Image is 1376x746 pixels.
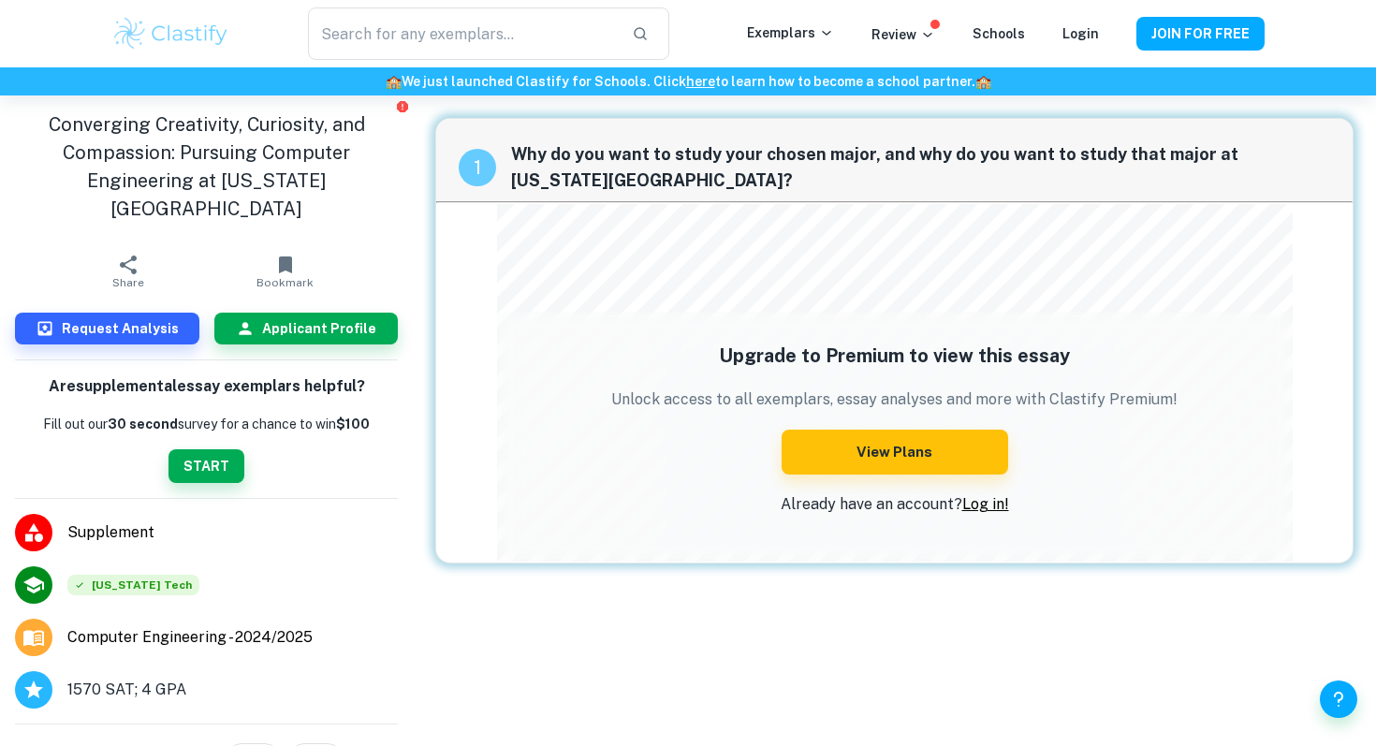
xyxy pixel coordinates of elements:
[386,74,402,89] span: 🏫
[111,15,230,52] img: Clastify logo
[214,313,399,344] button: Applicant Profile
[207,245,364,298] button: Bookmark
[49,375,365,399] h6: Are supplemental essay exemplars helpful?
[67,626,313,649] span: Computer Engineering - 2024/2025
[962,495,1009,513] a: Log in!
[262,318,376,339] h6: Applicant Profile
[67,679,186,701] span: 1570 SAT; 4 GPA
[50,245,207,298] button: Share
[112,276,144,289] span: Share
[1320,680,1357,718] button: Help and Feedback
[686,74,715,89] a: here
[67,575,199,595] div: Accepted: Georgia Institute of Technology
[168,449,244,483] button: START
[1136,17,1265,51] button: JOIN FOR FREE
[62,318,179,339] h6: Request Analysis
[747,22,834,43] p: Exemplars
[336,417,370,432] strong: $100
[108,417,178,432] b: 30 second
[67,626,328,649] a: Major and Application Year
[43,414,370,434] p: Fill out our survey for a chance to win
[395,99,409,113] button: Report issue
[871,24,935,45] p: Review
[15,110,398,223] h1: Converging Creativity, Curiosity, and Compassion: Pursuing Computer Engineering at [US_STATE][GEO...
[308,7,617,60] input: Search for any exemplars...
[459,149,496,186] div: recipe
[611,388,1178,411] p: Unlock access to all exemplars, essay analyses and more with Clastify Premium!
[782,430,1008,475] button: View Plans
[1062,26,1099,41] a: Login
[67,521,398,544] span: Supplement
[611,342,1178,370] h5: Upgrade to Premium to view this essay
[15,313,199,344] button: Request Analysis
[67,575,199,595] span: [US_STATE] Tech
[256,276,314,289] span: Bookmark
[511,141,1330,194] span: Why do you want to study your chosen major, and why do you want to study that major at [US_STATE]...
[4,71,1372,92] h6: We just launched Clastify for Schools. Click to learn how to become a school partner.
[611,493,1178,516] p: Already have an account?
[975,74,991,89] span: 🏫
[973,26,1025,41] a: Schools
